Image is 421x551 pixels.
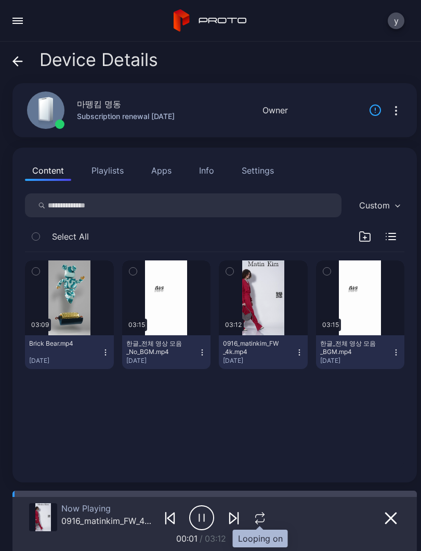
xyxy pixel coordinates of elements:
[199,164,214,177] div: Info
[238,532,283,545] div: Looping on
[61,516,153,526] div: 0916_matinkim_FW_4k.mp4
[223,339,280,356] div: 0916_matinkim_FW_4k.mp4
[354,193,404,217] button: Custom
[77,98,121,110] div: 마뗑킴 명동
[77,110,175,123] div: Subscription renewal [DATE]
[126,357,199,365] div: [DATE]
[176,533,198,544] span: 00:01
[262,104,288,116] div: Owner
[242,164,274,177] div: Settings
[359,200,390,211] div: Custom
[205,533,226,544] span: 03:12
[388,12,404,29] button: y
[223,357,295,365] div: [DATE]
[84,160,131,181] button: Playlists
[234,160,281,181] button: Settings
[52,230,89,243] span: Select All
[40,50,158,70] span: Device Details
[144,160,179,181] button: Apps
[25,160,71,181] button: Content
[219,335,308,369] button: 0916_matinkim_FW_4k.mp4[DATE]
[126,339,183,356] div: 한글_전체 영상 모음_No_BGM.mp4
[316,335,405,369] button: 한글_전체 영상 모음_BGM.mp4[DATE]
[29,357,101,365] div: [DATE]
[29,339,86,348] div: Brick Bear.mp4
[61,503,153,514] div: Now Playing
[25,335,114,369] button: Brick Bear.mp4[DATE]
[200,533,203,544] span: /
[320,339,377,356] div: 한글_전체 영상 모음_BGM.mp4
[320,357,392,365] div: [DATE]
[122,335,211,369] button: 한글_전체 영상 모음_No_BGM.mp4[DATE]
[192,160,221,181] button: Info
